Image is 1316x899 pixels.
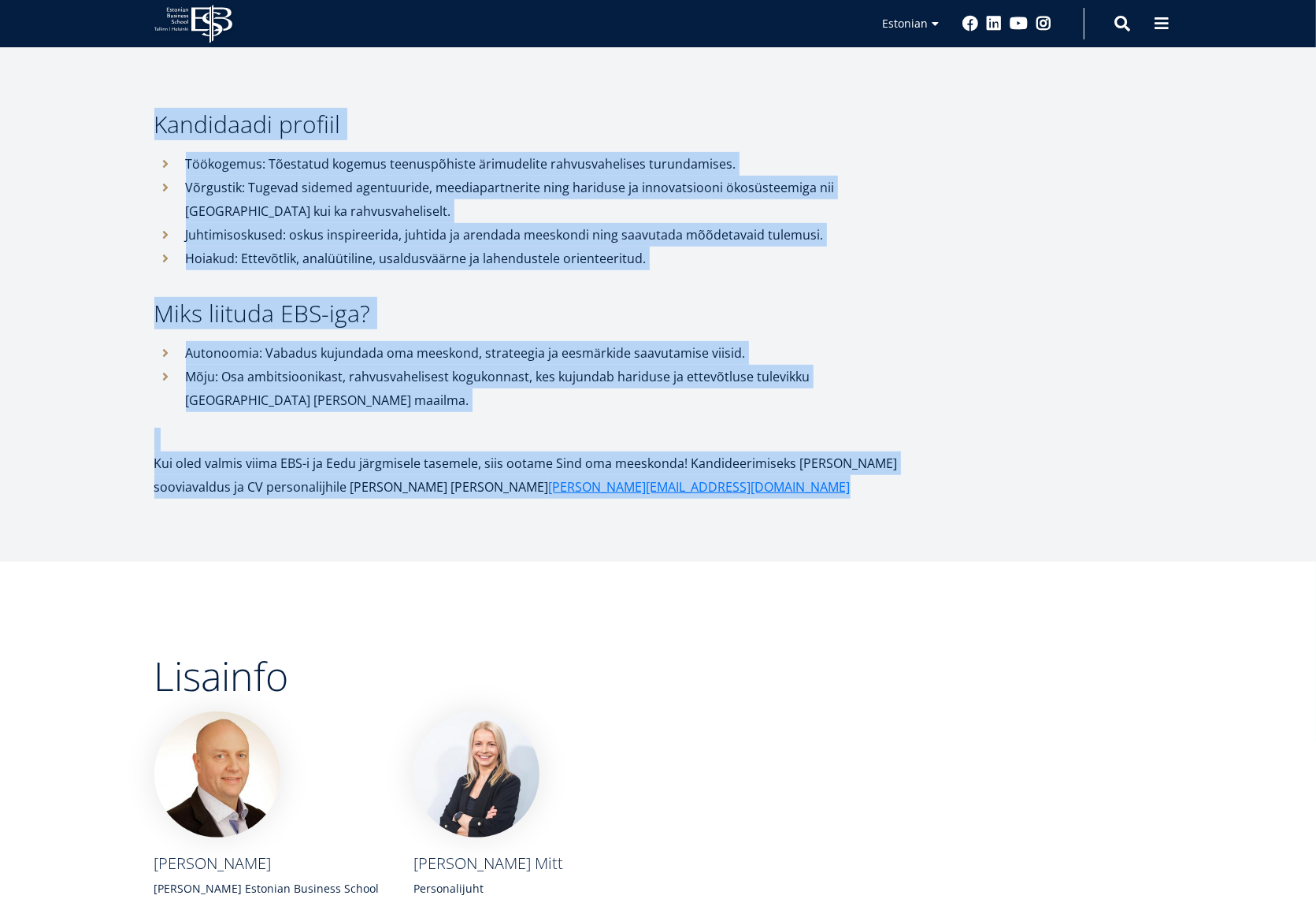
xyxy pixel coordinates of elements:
li: Mõju: Osa ambitsioonikast, rahvusvahelisest kogukonnast, kes kujundab hariduse ja ettevõtluse tul... [154,365,903,412]
li: Hoiakud: Ettevõtlik, analüütiline, usaldusväärne ja lahendustele orienteeritud. [154,247,903,270]
img: Mart Habakuk [154,711,280,838]
div: [PERSON_NAME] Mitt [413,853,642,873]
a: Instagram [1036,16,1052,32]
li: Juhtimisoskused: oskus inspireerida, juhtida ja arendada meeskondi ning saavutada mõõdetavaid tul... [154,223,903,247]
img: Älice Mitt [413,711,539,838]
p: Kui oled valmis viima EBS-i ja Eedu järgmisele tasemele, siis ootame Sind oma meeskonda! Kandidee... [154,451,903,499]
div: [PERSON_NAME] [154,853,383,873]
h3: Miks liituda EBS-iga? [154,302,903,325]
h3: Kandidaadi profiil [154,113,903,136]
a: Linkedin [987,16,1003,32]
div: Personalijuht [413,881,642,897]
a: Facebook [963,16,979,32]
a: [PERSON_NAME][EMAIL_ADDRESS][DOMAIN_NAME] [549,475,851,499]
a: Youtube [1010,16,1029,32]
li: Autonoomia: Vabadus kujundada oma meeskond, strateegia ja eesmärkide saavutamise viisid. [154,341,903,365]
li: Töökogemus: Tõestatud kogemus teenuspõhiste ärimudelite rahvusvahelises turundamises. [154,152,903,176]
div: Lisainfo [154,656,903,696]
li: Võrgustik: Tugevad sidemed agentuuride, meediapartnerite ning hariduse ja innovatsiooni ökosüstee... [154,176,903,223]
